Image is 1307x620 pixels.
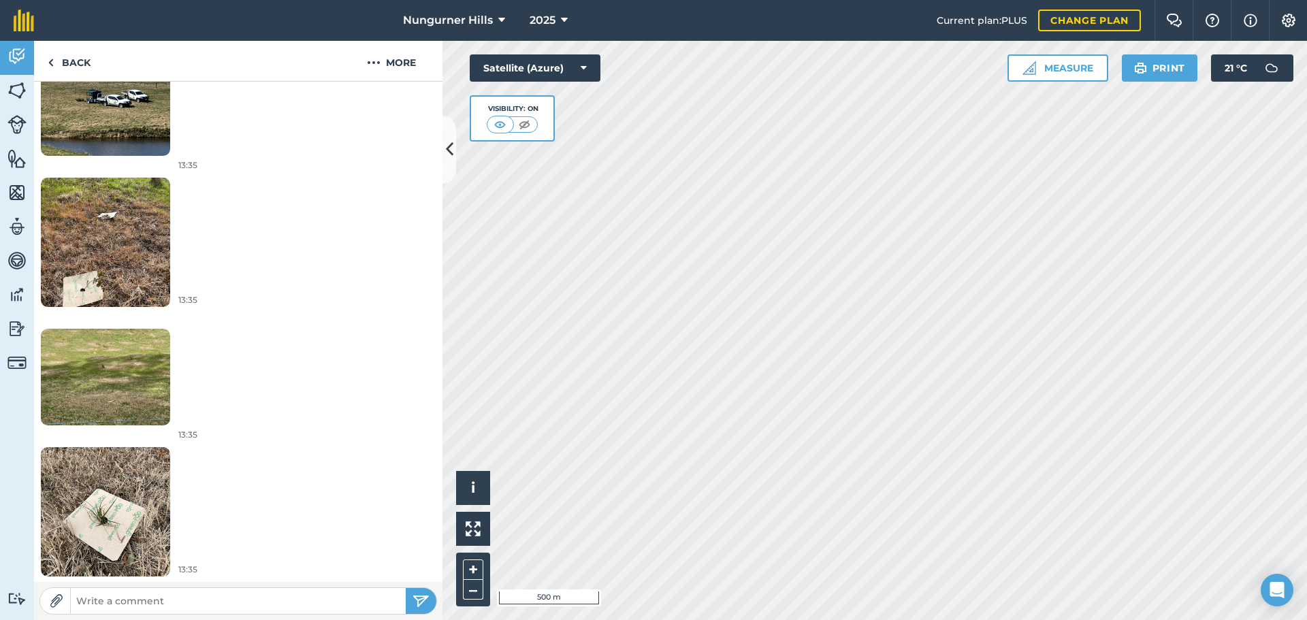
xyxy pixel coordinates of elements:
img: svg+xml;base64,PD94bWwgdmVyc2lvbj0iMS4wIiBlbmNvZGluZz0idXRmLTgiPz4KPCEtLSBHZW5lcmF0b3I6IEFkb2JlIE... [7,284,27,305]
span: 13:35 [178,563,197,576]
button: i [456,471,490,505]
img: svg+xml;base64,PD94bWwgdmVyc2lvbj0iMS4wIiBlbmNvZGluZz0idXRmLTgiPz4KPCEtLSBHZW5lcmF0b3I6IEFkb2JlIE... [7,250,27,271]
img: svg+xml;base64,PHN2ZyB4bWxucz0iaHR0cDovL3d3dy53My5vcmcvMjAwMC9zdmciIHdpZHRoPSI1MCIgaGVpZ2h0PSI0MC... [516,118,533,131]
img: svg+xml;base64,PHN2ZyB4bWxucz0iaHR0cDovL3d3dy53My5vcmcvMjAwMC9zdmciIHdpZHRoPSIxNyIgaGVpZ2h0PSIxNy... [1244,12,1257,29]
button: Measure [1007,54,1108,82]
img: svg+xml;base64,PHN2ZyB4bWxucz0iaHR0cDovL3d3dy53My5vcmcvMjAwMC9zdmciIHdpZHRoPSIyMCIgaGVpZ2h0PSIyNC... [367,54,381,71]
img: svg+xml;base64,PHN2ZyB4bWxucz0iaHR0cDovL3d3dy53My5vcmcvMjAwMC9zdmciIHdpZHRoPSIyNSIgaGVpZ2h0PSIyNC... [413,593,430,609]
img: svg+xml;base64,PD94bWwgdmVyc2lvbj0iMS4wIiBlbmNvZGluZz0idXRmLTgiPz4KPCEtLSBHZW5lcmF0b3I6IEFkb2JlIE... [7,319,27,339]
button: Satellite (Azure) [470,54,600,82]
img: Loading spinner [41,329,170,425]
img: Loading spinner [41,425,170,598]
span: Nungurner Hills [403,12,493,29]
img: svg+xml;base64,PHN2ZyB4bWxucz0iaHR0cDovL3d3dy53My5vcmcvMjAwMC9zdmciIHdpZHRoPSI1NiIgaGVpZ2h0PSI2MC... [7,148,27,169]
img: Two speech bubbles overlapping with the left bubble in the forefront [1166,14,1182,27]
img: svg+xml;base64,PD94bWwgdmVyc2lvbj0iMS4wIiBlbmNvZGluZz0idXRmLTgiPz4KPCEtLSBHZW5lcmF0b3I6IEFkb2JlIE... [7,46,27,67]
span: i [471,479,475,496]
img: svg+xml;base64,PHN2ZyB4bWxucz0iaHR0cDovL3d3dy53My5vcmcvMjAwMC9zdmciIHdpZHRoPSI5IiBoZWlnaHQ9IjI0Ii... [48,54,54,71]
input: Write a comment [71,591,406,610]
a: Back [34,41,104,81]
img: svg+xml;base64,PD94bWwgdmVyc2lvbj0iMS4wIiBlbmNvZGluZz0idXRmLTgiPz4KPCEtLSBHZW5lcmF0b3I6IEFkb2JlIE... [7,216,27,237]
img: svg+xml;base64,PHN2ZyB4bWxucz0iaHR0cDovL3d3dy53My5vcmcvMjAwMC9zdmciIHdpZHRoPSI1NiIgaGVpZ2h0PSI2MC... [7,80,27,101]
img: svg+xml;base64,PD94bWwgdmVyc2lvbj0iMS4wIiBlbmNvZGluZz0idXRmLTgiPz4KPCEtLSBHZW5lcmF0b3I6IEFkb2JlIE... [1258,54,1285,82]
img: Ruler icon [1022,61,1036,75]
button: Print [1122,54,1198,82]
img: fieldmargin Logo [14,10,34,31]
span: 21 ° C [1225,54,1247,82]
img: svg+xml;base64,PHN2ZyB4bWxucz0iaHR0cDovL3d3dy53My5vcmcvMjAwMC9zdmciIHdpZHRoPSI1MCIgaGVpZ2h0PSI0MC... [491,118,509,131]
span: 2025 [530,12,555,29]
img: svg+xml;base64,PHN2ZyB4bWxucz0iaHR0cDovL3d3dy53My5vcmcvMjAwMC9zdmciIHdpZHRoPSIxOSIgaGVpZ2h0PSIyNC... [1134,60,1147,76]
div: Open Intercom Messenger [1261,574,1293,606]
span: 13:35 [178,428,197,441]
button: 21 °C [1211,54,1293,82]
span: 13:35 [178,159,197,172]
img: svg+xml;base64,PHN2ZyB4bWxucz0iaHR0cDovL3d3dy53My5vcmcvMjAwMC9zdmciIHdpZHRoPSI1NiIgaGVpZ2h0PSI2MC... [7,182,27,203]
img: Paperclip icon [50,594,63,608]
img: A cog icon [1280,14,1297,27]
img: Loading spinner [41,156,170,328]
img: svg+xml;base64,PD94bWwgdmVyc2lvbj0iMS4wIiBlbmNvZGluZz0idXRmLTgiPz4KPCEtLSBHZW5lcmF0b3I6IEFkb2JlIE... [7,115,27,134]
img: A question mark icon [1204,14,1221,27]
img: Four arrows, one pointing top left, one top right, one bottom right and the last bottom left [466,521,481,536]
a: Change plan [1038,10,1141,31]
button: + [463,559,483,580]
img: svg+xml;base64,PD94bWwgdmVyc2lvbj0iMS4wIiBlbmNvZGluZz0idXRmLTgiPz4KPCEtLSBHZW5lcmF0b3I6IEFkb2JlIE... [7,353,27,372]
img: svg+xml;base64,PD94bWwgdmVyc2lvbj0iMS4wIiBlbmNvZGluZz0idXRmLTgiPz4KPCEtLSBHZW5lcmF0b3I6IEFkb2JlIE... [7,592,27,605]
span: Current plan : PLUS [937,13,1027,28]
div: Visibility: On [487,103,538,114]
button: – [463,580,483,600]
img: Loading spinner [41,59,170,156]
button: More [340,41,442,81]
span: 13:35 [178,293,197,306]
